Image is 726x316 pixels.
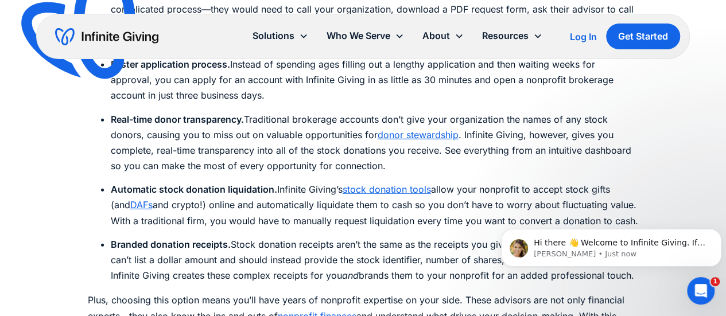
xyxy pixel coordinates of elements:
[111,58,230,70] strong: Faster application process.
[422,28,450,44] div: About
[570,32,597,41] div: Log In
[55,28,158,46] a: home
[317,24,413,48] div: Who We Serve
[342,270,359,281] em: and
[378,129,459,141] a: donor stewardship
[111,237,639,284] li: Stock donation receipts aren’t the same as the receipts you give for cash contributions. You can’...
[711,277,720,286] span: 1
[327,28,390,44] div: Who We Serve
[473,24,552,48] div: Resources
[111,184,277,195] strong: Automatic stock donation liquidation.
[570,30,597,44] a: Log In
[111,114,244,125] strong: Real-time donor transparency.
[243,24,317,48] div: Solutions
[687,277,715,305] iframe: Intercom live chat
[482,28,529,44] div: Resources
[111,239,231,250] strong: Branded donation receipts.
[496,205,726,285] iframe: Intercom notifications message
[111,57,639,104] li: Instead of spending ages filling out a lengthy application and then waiting weeks for approval, y...
[253,28,294,44] div: Solutions
[111,112,639,174] li: Traditional brokerage accounts don’t give your organization the names of any stock donors, causin...
[343,184,431,195] a: stock donation tools
[111,182,639,229] li: Infinite Giving’s allow your nonprofit to accept stock gifts (and and crypto!) online and automat...
[130,199,153,210] a: DAFs
[413,24,473,48] div: About
[606,24,680,49] a: Get Started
